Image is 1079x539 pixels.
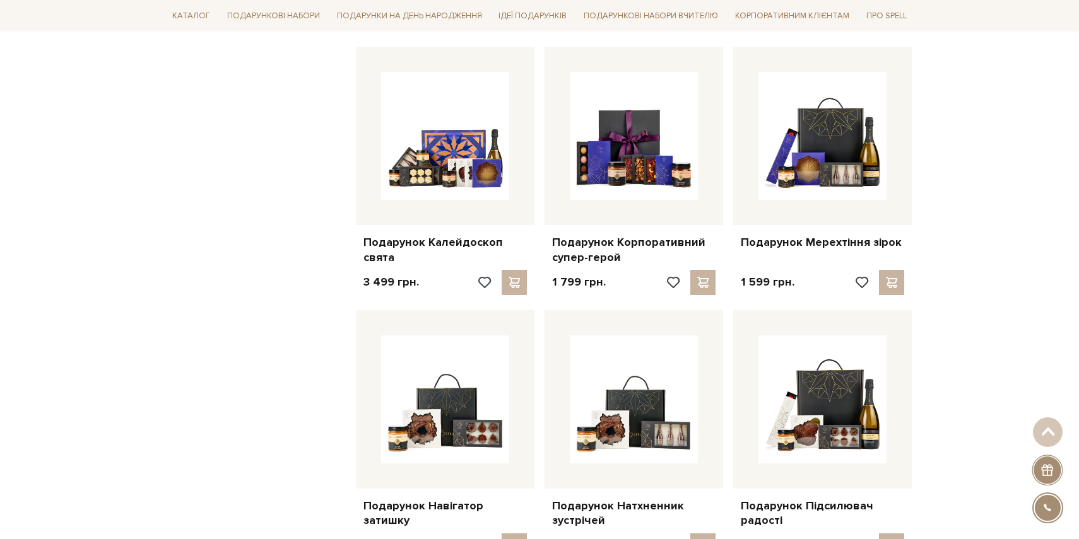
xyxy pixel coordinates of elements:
[741,275,794,289] p: 1 599 грн.
[363,499,527,528] a: Подарунок Навігатор затишку
[552,275,606,289] p: 1 799 грн.
[222,6,325,26] a: Подарункові набори
[579,5,723,26] a: Подарункові набори Вчителю
[363,235,527,265] a: Подарунок Калейдоскоп свята
[741,235,904,250] a: Подарунок Мерехтіння зірок
[730,6,854,26] a: Корпоративним клієнтам
[493,6,572,26] a: Ідеї подарунків
[167,6,215,26] a: Каталог
[552,235,716,265] a: Подарунок Корпоративний супер-герой
[332,6,487,26] a: Подарунки на День народження
[741,499,904,528] a: Подарунок Підсилювач радості
[861,6,912,26] a: Про Spell
[552,499,716,528] a: Подарунок Натхненник зустрічей
[363,275,419,289] p: 3 499 грн.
